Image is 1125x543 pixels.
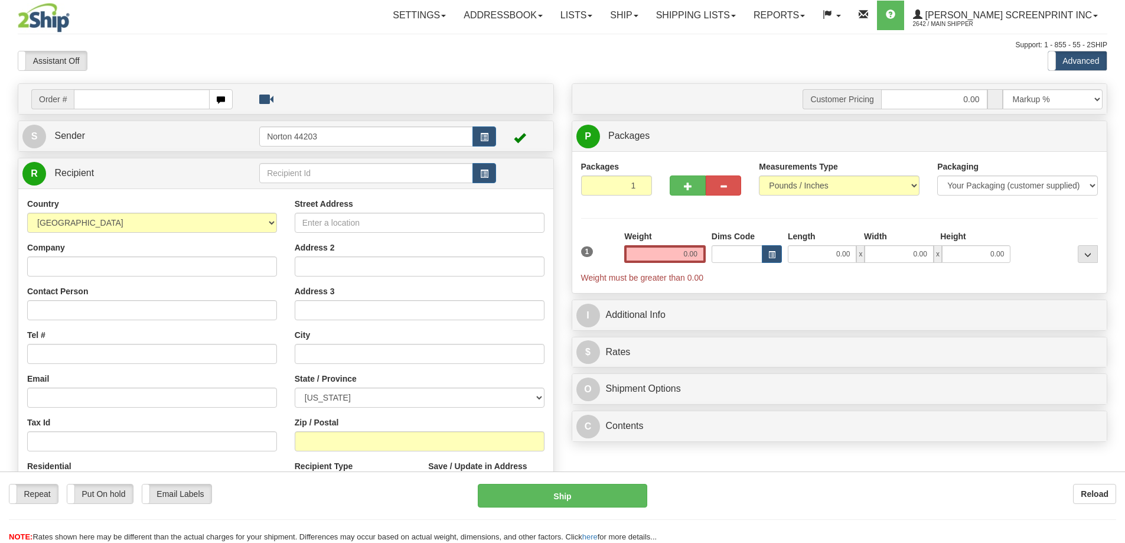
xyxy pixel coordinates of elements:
[478,484,647,508] button: Ship
[803,89,881,109] span: Customer Pricing
[22,161,233,186] a: R Recipient
[576,304,600,327] span: I
[913,18,1002,30] span: 2642 / Main Shipper
[295,373,357,385] label: State / Province
[142,485,211,503] label: Email Labels
[27,198,59,210] label: Country
[54,168,94,178] span: Recipient
[27,460,71,472] label: Residential
[576,414,1103,438] a: CContents
[295,198,353,210] label: Street Address
[428,460,544,484] label: Save / Update in Address Book
[295,242,335,253] label: Address 2
[759,161,838,173] label: Measurements Type
[576,377,1103,401] a: OShipment Options
[54,131,85,141] span: Sender
[552,1,601,30] a: Lists
[864,230,887,242] label: Width
[22,125,46,148] span: S
[576,340,1103,365] a: $Rates
[27,417,50,428] label: Tax Id
[259,126,473,147] input: Sender Id
[576,378,600,401] span: O
[576,125,600,148] span: P
[31,89,74,109] span: Order #
[934,245,942,263] span: x
[745,1,814,30] a: Reports
[1078,245,1098,263] div: ...
[455,1,552,30] a: Addressbook
[295,417,339,428] label: Zip / Postal
[18,40,1107,50] div: Support: 1 - 855 - 55 - 2SHIP
[856,245,865,263] span: x
[601,1,647,30] a: Ship
[295,285,335,297] label: Address 3
[608,131,650,141] span: Packages
[788,230,816,242] label: Length
[295,329,310,341] label: City
[576,303,1103,327] a: IAdditional Info
[27,285,88,297] label: Contact Person
[22,162,46,186] span: R
[1081,489,1108,499] b: Reload
[295,460,353,472] label: Recipient Type
[27,242,65,253] label: Company
[937,161,979,173] label: Packaging
[1048,51,1107,70] label: Advanced
[27,373,49,385] label: Email
[624,230,651,242] label: Weight
[582,532,598,541] a: here
[1098,211,1124,331] iframe: chat widget
[67,485,133,503] label: Put On hold
[647,1,745,30] a: Shipping lists
[18,51,87,70] label: Assistant Off
[22,124,259,148] a: S Sender
[384,1,455,30] a: Settings
[18,3,70,32] img: logo2642.jpg
[295,213,544,233] input: Enter a location
[9,532,32,541] span: NOTE:
[581,161,619,173] label: Packages
[581,246,594,257] span: 1
[940,230,966,242] label: Height
[9,485,58,503] label: Repeat
[576,340,600,364] span: $
[904,1,1107,30] a: [PERSON_NAME] Screenprint Inc 2642 / Main Shipper
[259,163,473,183] input: Recipient Id
[1073,484,1116,504] button: Reload
[576,124,1103,148] a: P Packages
[712,230,755,242] label: Dims Code
[576,415,600,438] span: C
[27,329,45,341] label: Tel #
[922,10,1092,20] span: [PERSON_NAME] Screenprint Inc
[581,273,704,282] span: Weight must be greater than 0.00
